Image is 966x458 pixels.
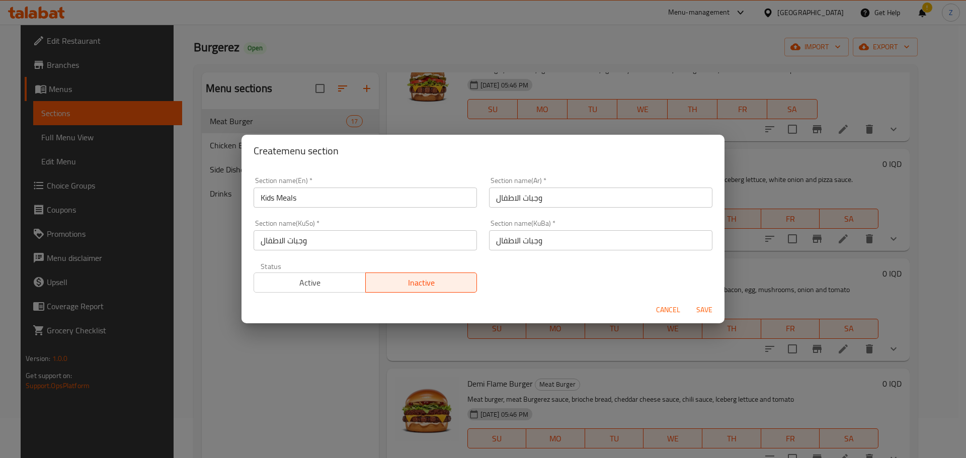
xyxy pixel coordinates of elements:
[692,304,716,316] span: Save
[489,230,712,250] input: Please enter section name(KuBa)
[254,272,366,293] button: Active
[652,301,684,319] button: Cancel
[254,230,477,250] input: Please enter section name(KuSo)
[656,304,680,316] span: Cancel
[489,188,712,208] input: Please enter section name(ar)
[365,272,477,293] button: Inactive
[688,301,720,319] button: Save
[370,276,473,290] span: Inactive
[254,143,712,159] h2: Create menu section
[254,188,477,208] input: Please enter section name(en)
[258,276,362,290] span: Active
